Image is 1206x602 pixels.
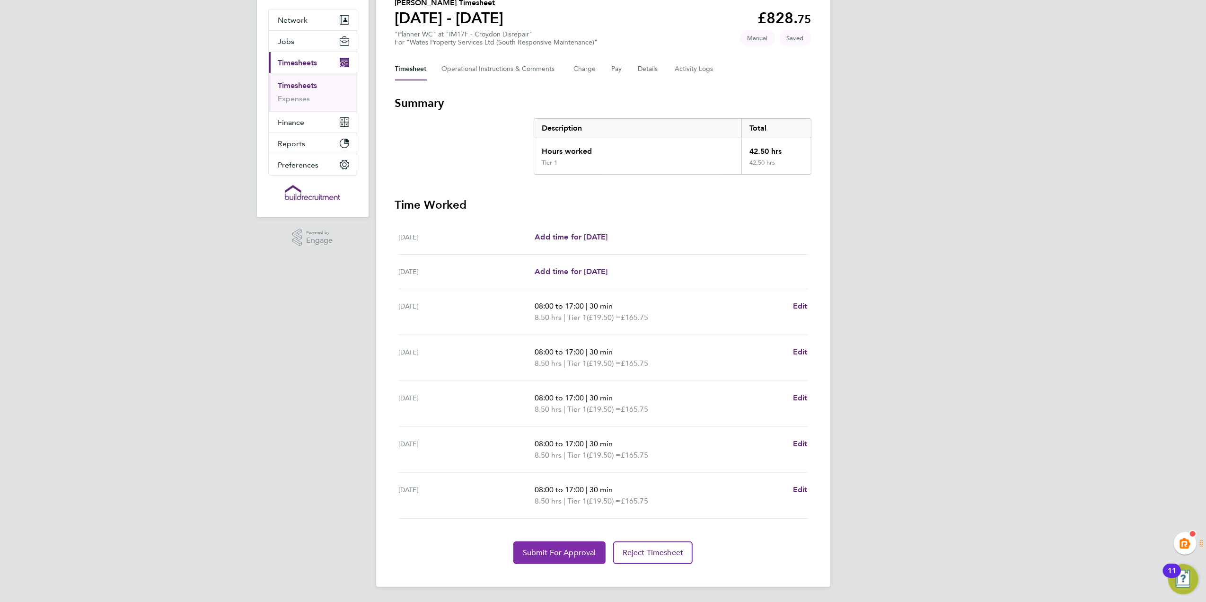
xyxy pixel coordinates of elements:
[535,359,562,368] span: 8.50 hrs
[798,12,811,26] span: 75
[741,138,810,159] div: 42.50 hrs
[278,81,317,90] a: Timesheets
[740,30,775,46] span: This timesheet was manually created.
[535,347,584,356] span: 08:00 to 17:00
[292,229,333,247] a: Powered byEngage
[793,347,808,356] span: Edit
[563,313,565,322] span: |
[638,58,660,80] button: Details
[563,496,565,505] span: |
[269,112,357,133] button: Finance
[675,58,715,80] button: Activity Logs
[793,392,808,404] a: Edit
[269,52,357,73] button: Timesheets
[535,267,607,276] span: Add time for [DATE]
[590,439,613,448] span: 30 min
[395,38,598,46] div: For "Wates Property Services Ltd (South Responsive Maintenance)"
[399,346,535,369] div: [DATE]
[278,58,317,67] span: Timesheets
[535,301,584,310] span: 08:00 to 17:00
[399,266,535,277] div: [DATE]
[613,541,693,564] button: Reject Timesheet
[523,548,596,558] span: Submit For Approval
[567,450,587,461] span: Tier 1
[1168,571,1176,583] div: 11
[623,548,684,558] span: Reject Timesheet
[779,30,811,46] span: This timesheet is Saved.
[395,58,427,80] button: Timesheet
[535,266,607,277] a: Add time for [DATE]
[586,347,588,356] span: |
[278,94,310,103] a: Expenses
[590,301,613,310] span: 30 min
[563,405,565,414] span: |
[399,484,535,507] div: [DATE]
[395,96,811,111] h3: Summary
[535,496,562,505] span: 8.50 hrs
[399,231,535,243] div: [DATE]
[567,496,587,507] span: Tier 1
[563,359,565,368] span: |
[542,159,557,167] div: Tier 1
[741,119,810,138] div: Total
[535,313,562,322] span: 8.50 hrs
[587,359,621,368] span: (£19.50) =
[269,154,357,175] button: Preferences
[621,405,648,414] span: £165.75
[793,301,808,310] span: Edit
[535,485,584,494] span: 08:00 to 17:00
[306,229,333,237] span: Powered by
[793,301,808,312] a: Edit
[612,58,623,80] button: Pay
[535,393,584,402] span: 08:00 to 17:00
[534,138,742,159] div: Hours worked
[395,96,811,564] section: Timesheet
[278,160,319,169] span: Preferences
[278,118,305,127] span: Finance
[1168,564,1198,594] button: Open Resource Center, 11 new notifications
[586,301,588,310] span: |
[535,439,584,448] span: 08:00 to 17:00
[535,451,562,460] span: 8.50 hrs
[758,9,811,27] app-decimal: £828.
[395,9,504,27] h1: [DATE] - [DATE]
[793,484,808,496] a: Edit
[586,485,588,494] span: |
[534,118,811,175] div: Summary
[268,185,357,200] a: Go to home page
[574,58,597,80] button: Charge
[567,358,587,369] span: Tier 1
[513,541,606,564] button: Submit For Approval
[278,16,308,25] span: Network
[587,405,621,414] span: (£19.50) =
[621,359,648,368] span: £165.75
[442,58,559,80] button: Operational Instructions & Comments
[587,313,621,322] span: (£19.50) =
[269,133,357,154] button: Reports
[590,393,613,402] span: 30 min
[793,346,808,358] a: Edit
[269,31,357,52] button: Jobs
[741,159,810,174] div: 42.50 hrs
[621,313,648,322] span: £165.75
[587,451,621,460] span: (£19.50) =
[306,237,333,245] span: Engage
[793,438,808,450] a: Edit
[567,312,587,323] span: Tier 1
[534,119,742,138] div: Description
[269,73,357,111] div: Timesheets
[590,347,613,356] span: 30 min
[590,485,613,494] span: 30 min
[399,301,535,323] div: [DATE]
[535,232,607,241] span: Add time for [DATE]
[395,30,598,46] div: "Planner WC" at "IM17F - Croydon Disrepair"
[269,9,357,30] button: Network
[285,185,341,200] img: buildrec-logo-retina.png
[278,37,295,46] span: Jobs
[621,451,648,460] span: £165.75
[587,496,621,505] span: (£19.50) =
[567,404,587,415] span: Tier 1
[395,197,811,212] h3: Time Worked
[793,439,808,448] span: Edit
[586,439,588,448] span: |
